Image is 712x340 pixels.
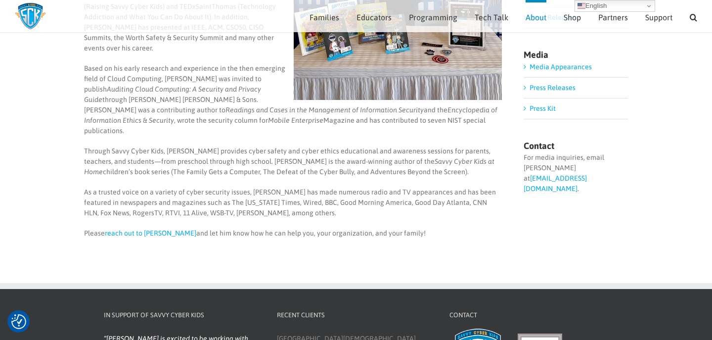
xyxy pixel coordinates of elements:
p: As a trusted voice on a variety of cyber security issues, [PERSON_NAME] has made numerous radio a... [84,187,502,218]
i: Auditing Cloud Computing: A Security and Privacy Guide [84,85,261,103]
a: Media Appearances [530,63,592,71]
i: Encyclopedia of Information Ethics & Security [84,106,497,124]
p: Through Savvy Cyber Kids, [PERSON_NAME] provides cyber safety and cyber ethics educational and aw... [84,146,502,177]
h4: Contact [524,142,628,150]
span: Programming [409,13,457,21]
span: Tech Talk [475,13,508,21]
img: Revisit consent button [11,314,26,329]
span: Partners [598,13,628,21]
h4: Media [524,50,628,59]
h4: Contact [449,310,607,320]
img: Savvy Cyber Kids Logo [15,2,46,30]
span: Shop [564,13,581,21]
span: Educators [356,13,392,21]
a: reach out to [PERSON_NAME] [105,229,196,237]
span: About [526,13,546,21]
i: Savvy Cyber Kids at Home [84,157,494,176]
img: en [578,2,585,10]
a: Press Releases [530,84,576,92]
span: Support [645,13,672,21]
i: Readings and Cases in the Management of Information Security [225,106,424,114]
div: For media inquiries, email [PERSON_NAME] at . [524,152,628,194]
a: [EMAIL_ADDRESS][DOMAIN_NAME] [524,174,587,193]
span: Families [310,13,339,21]
button: Consent Preferences [11,314,26,329]
h4: Recent Clients [277,310,434,320]
a: Press Kit [530,104,556,112]
h4: In Support of Savvy Cyber Kids [104,310,261,320]
p: Please and let him know how he can help you, your organization, and your family! [84,228,502,239]
i: Mobile Enterprise [268,116,323,124]
p: Based on his early research and experience in the then emerging field of Cloud Computing, [PERSON... [84,63,502,136]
